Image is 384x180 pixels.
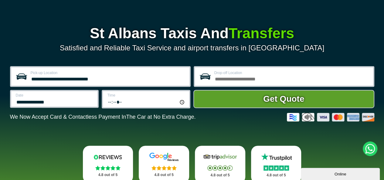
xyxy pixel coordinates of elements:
p: 4.8 out of 5 [145,171,182,179]
p: 4.8 out of 5 [202,172,239,179]
img: Stars [95,165,121,170]
img: Google [146,152,182,161]
img: Reviews.io [90,152,126,161]
img: Stars [263,165,289,171]
p: 4.8 out of 5 [90,171,127,179]
img: Credit And Debit Cards [287,113,374,121]
p: Satisfied and Reliable Taxi Service and airport transfers in [GEOGRAPHIC_DATA] [10,44,374,52]
h1: St Albans Taxis And [10,26,374,41]
span: The Car at No Extra Charge. [126,114,195,120]
iframe: chat widget [301,167,381,180]
label: Date [16,93,94,97]
label: Pick-up Location [31,71,186,75]
label: Time [107,93,185,97]
img: Tripadvisor [202,152,238,161]
img: Stars [151,165,177,170]
span: Transfers [229,25,294,41]
img: Trustpilot [258,152,294,161]
p: We Now Accept Card & Contactless Payment In [10,114,196,120]
img: Stars [207,165,233,171]
label: Drop-off Location [214,71,369,75]
button: Get Quote [193,90,374,108]
p: 4.8 out of 5 [258,172,295,179]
